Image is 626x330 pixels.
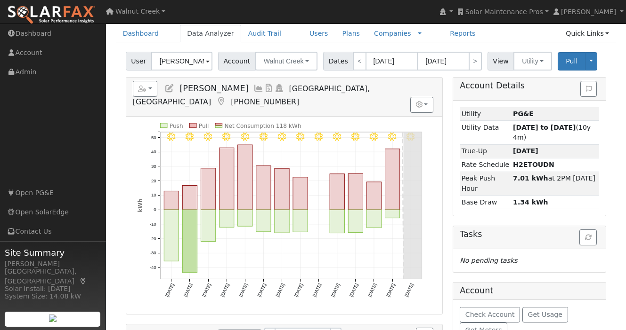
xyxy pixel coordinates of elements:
[151,52,212,71] input: Select a User
[231,97,299,106] span: [PHONE_NUMBER]
[253,84,264,93] a: Multi-Series Graph
[460,307,520,323] button: Check Account
[460,144,511,158] td: True-Up
[164,210,179,261] rect: onclick=""
[201,168,215,210] rect: onclick=""
[275,283,285,298] text: [DATE]
[460,81,599,91] h5: Account Details
[330,210,344,233] rect: onclick=""
[151,134,156,140] text: 50
[179,84,248,93] span: [PERSON_NAME]
[116,25,166,42] a: Dashboard
[199,123,209,129] text: Pull
[351,133,360,141] i: 8/28 - Clear
[49,314,57,322] img: retrieve
[241,133,249,141] i: 8/22 - Clear
[256,283,267,298] text: [DATE]
[224,123,301,129] text: Net Consumption 118 kWh
[513,124,591,141] span: (10y 4m)
[311,283,322,298] text: [DATE]
[315,133,323,141] i: 8/26 - Clear
[374,30,411,37] a: Companies
[5,246,101,259] span: Site Summary
[237,145,252,210] rect: onclick=""
[348,210,363,233] rect: onclick=""
[385,149,399,210] rect: onclick=""
[164,283,175,298] text: [DATE]
[388,133,397,141] i: 8/30 - Clear
[333,133,341,141] i: 8/27 - Clear
[241,25,288,42] a: Audit Trail
[348,173,363,210] rect: onclick=""
[259,133,268,141] i: 8/23 - Clear
[238,283,249,298] text: [DATE]
[460,196,511,209] td: Base Draw
[580,81,597,97] button: Issue History
[216,97,226,106] a: Map
[183,283,194,298] text: [DATE]
[513,52,552,71] button: Utility
[149,265,156,270] text: -40
[219,210,234,227] rect: onclick=""
[293,177,308,210] rect: onclick=""
[460,107,511,121] td: Utility
[219,148,234,210] rect: onclick=""
[561,8,616,16] span: [PERSON_NAME]
[278,133,286,141] i: 8/24 - Clear
[149,236,156,241] text: -20
[204,133,212,141] i: 8/20 - Clear
[513,124,576,131] strong: [DATE] to [DATE]
[5,284,101,294] div: Solar Install: [DATE]
[465,311,515,318] span: Check Account
[126,52,152,71] span: User
[275,168,289,210] rect: onclick=""
[349,283,359,298] text: [DATE]
[302,25,335,42] a: Users
[182,210,197,273] rect: onclick=""
[151,149,156,154] text: 40
[293,210,308,232] rect: onclick=""
[460,257,517,264] i: No pending tasks
[256,210,271,232] rect: onclick=""
[201,283,212,298] text: [DATE]
[367,283,378,298] text: [DATE]
[5,267,101,286] div: [GEOGRAPHIC_DATA], [GEOGRAPHIC_DATA]
[469,52,482,71] a: >
[222,133,231,141] i: 8/21 - MostlyClear
[512,172,600,195] td: at 2PM [DATE]
[513,147,538,155] strong: [DATE]
[79,277,88,285] a: Map
[513,161,554,168] strong: V
[566,57,577,65] span: Pull
[151,178,156,183] text: 20
[513,198,548,206] strong: 1.34 kWh
[220,283,230,298] text: [DATE]
[115,8,160,15] span: Walnut Creek
[330,283,341,298] text: [DATE]
[558,52,585,71] button: Pull
[385,283,396,298] text: [DATE]
[264,57,304,65] span: Walnut Creek
[370,133,378,141] i: 8/29 - Clear
[404,283,415,298] text: [DATE]
[186,133,194,141] i: 8/19 - Clear
[443,25,482,42] a: Reports
[133,84,370,106] span: [GEOGRAPHIC_DATA], [GEOGRAPHIC_DATA]
[151,164,156,169] text: 30
[137,199,143,212] text: kWh
[460,229,599,239] h5: Tasks
[465,8,543,16] span: Solar Maintenance Pros
[164,84,175,93] a: Edit User (4)
[522,307,568,323] button: Get Usage
[460,158,511,172] td: Rate Schedule
[264,84,274,93] a: Bills
[255,52,317,71] button: Walnut Creek
[151,192,156,197] text: 10
[366,182,381,210] rect: onclick=""
[293,283,304,298] text: [DATE]
[330,174,344,210] rect: onclick=""
[513,110,534,118] strong: ID: 14009952, authorized: 04/22/24
[201,210,215,241] rect: onclick=""
[460,286,493,295] h5: Account
[274,84,285,93] a: Login As (last 08/29/2025 2:08:32 PM)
